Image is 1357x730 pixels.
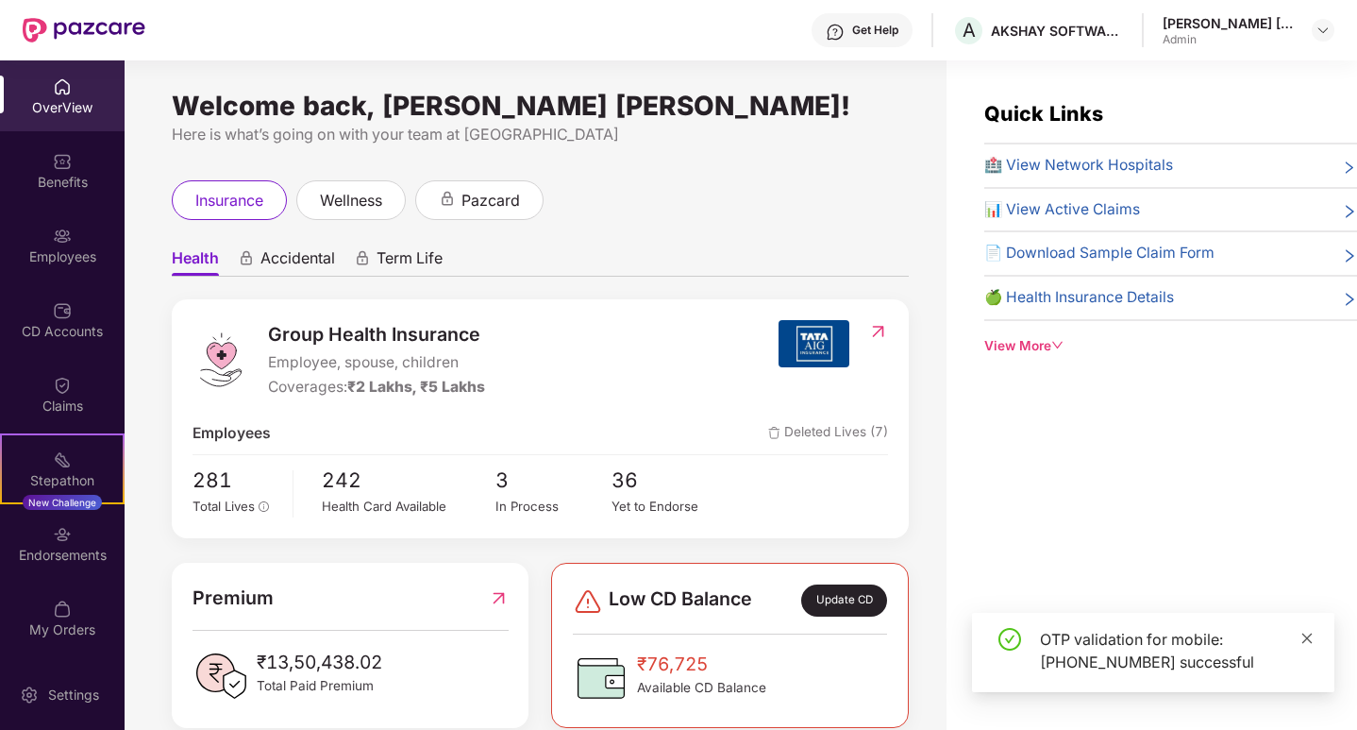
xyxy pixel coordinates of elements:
span: Group Health Insurance [268,320,485,349]
span: info-circle [259,501,270,513]
div: New Challenge [23,495,102,510]
span: 242 [322,465,495,496]
span: check-circle [998,628,1021,651]
img: svg+xml;base64,PHN2ZyBpZD0iSG9tZSIgeG1sbnM9Imh0dHA6Ly93d3cudzMub3JnLzIwMDAvc3ZnIiB3aWR0aD0iMjAiIG... [53,77,72,96]
span: insurance [195,189,263,212]
span: Employee, spouse, children [268,351,485,375]
span: ₹2 Lakhs, ₹5 Lakhs [347,378,485,396]
div: animation [354,250,371,267]
img: svg+xml;base64,PHN2ZyBpZD0iRGFuZ2VyLTMyeDMyIiB4bWxucz0iaHR0cDovL3d3dy53My5vcmcvMjAwMC9zdmciIHdpZH... [573,586,603,617]
span: ₹13,50,438.02 [257,648,382,676]
span: down [1051,339,1064,352]
img: svg+xml;base64,PHN2ZyBpZD0iRW5kb3JzZW1lbnRzIiB4bWxucz0iaHR0cDovL3d3dy53My5vcmcvMjAwMC9zdmciIHdpZH... [53,525,72,544]
div: Settings [42,686,105,705]
span: 3 [495,465,611,496]
span: 36 [611,465,728,496]
div: Coverages: [268,376,485,399]
img: svg+xml;base64,PHN2ZyBpZD0iQmVuZWZpdHMiIHhtbG5zPSJodHRwOi8vd3d3LnczLm9yZy8yMDAwL3N2ZyIgd2lkdGg9Ij... [53,152,72,171]
img: New Pazcare Logo [23,18,145,42]
div: Update CD [801,585,887,617]
span: ₹76,725 [637,650,766,678]
div: View More [984,336,1357,356]
img: RedirectIcon [489,584,509,613]
span: right [1342,290,1357,310]
img: CDBalanceIcon [573,650,629,706]
div: Get Help [852,23,898,38]
img: svg+xml;base64,PHN2ZyBpZD0iTXlfT3JkZXJzIiBkYXRhLW5hbWU9Ik15IE9yZGVycyIgeG1sbnM9Imh0dHA6Ly93d3cudz... [53,600,72,619]
span: Available CD Balance [637,678,766,698]
span: Quick Links [984,101,1103,126]
span: right [1342,246,1357,265]
img: PaidPremiumIcon [193,648,249,705]
span: right [1342,158,1357,178]
img: deleteIcon [768,427,780,439]
img: logo [193,331,249,388]
div: animation [238,250,255,267]
span: Health [172,248,219,276]
div: Yet to Endorse [611,497,728,517]
span: Accidental [260,248,335,276]
span: right [1342,202,1357,222]
div: animation [439,191,456,208]
span: Deleted Lives (7) [768,422,888,446]
div: AKSHAY SOFTWARE TECHNOLOGIES PRIVATE LIMITED [991,22,1123,40]
span: Low CD Balance [609,585,752,617]
img: svg+xml;base64,PHN2ZyB4bWxucz0iaHR0cDovL3d3dy53My5vcmcvMjAwMC9zdmciIHdpZHRoPSIyMSIgaGVpZ2h0PSIyMC... [53,450,72,469]
img: svg+xml;base64,PHN2ZyBpZD0iRW1wbG95ZWVzIiB4bWxucz0iaHR0cDovL3d3dy53My5vcmcvMjAwMC9zdmciIHdpZHRoPS... [53,227,72,246]
span: wellness [320,189,382,212]
img: svg+xml;base64,PHN2ZyBpZD0iQ0RfQWNjb3VudHMiIGRhdGEtbmFtZT0iQ0QgQWNjb3VudHMiIHhtbG5zPSJodHRwOi8vd3... [53,301,72,320]
img: svg+xml;base64,PHN2ZyBpZD0iRHJvcGRvd24tMzJ4MzIiIHhtbG5zPSJodHRwOi8vd3d3LnczLm9yZy8yMDAwL3N2ZyIgd2... [1315,23,1331,38]
div: Admin [1163,32,1295,47]
img: svg+xml;base64,PHN2ZyBpZD0iSGVscC0zMngzMiIgeG1sbnM9Imh0dHA6Ly93d3cudzMub3JnLzIwMDAvc3ZnIiB3aWR0aD... [826,23,845,42]
div: OTP validation for mobile: [PHONE_NUMBER] successful [1040,628,1312,673]
span: 🏥 View Network Hospitals [984,154,1173,178]
span: Premium [193,584,274,613]
span: 📄 Download Sample Claim Form [984,242,1215,265]
span: Total Lives [193,499,255,514]
img: insurerIcon [779,320,849,367]
span: Total Paid Premium [257,676,382,696]
img: RedirectIcon [868,322,888,341]
span: 📊 View Active Claims [984,198,1140,222]
div: [PERSON_NAME] [PERSON_NAME] [1163,14,1295,32]
div: Health Card Available [322,497,495,517]
img: svg+xml;base64,PHN2ZyBpZD0iU2V0dGluZy0yMHgyMCIgeG1sbnM9Imh0dHA6Ly93d3cudzMub3JnLzIwMDAvc3ZnIiB3aW... [20,686,39,705]
div: Here is what’s going on with your team at [GEOGRAPHIC_DATA] [172,123,909,146]
span: 🍏 Health Insurance Details [984,286,1174,310]
img: svg+xml;base64,PHN2ZyBpZD0iQ2xhaW0iIHhtbG5zPSJodHRwOi8vd3d3LnczLm9yZy8yMDAwL3N2ZyIgd2lkdGg9IjIwIi... [53,376,72,395]
span: close [1300,632,1314,645]
span: A [963,19,976,42]
span: Term Life [377,248,443,276]
span: 281 [193,465,279,496]
span: pazcard [461,189,520,212]
div: Welcome back, [PERSON_NAME] [PERSON_NAME]! [172,98,909,113]
div: In Process [495,497,611,517]
div: Stepathon [2,471,123,490]
span: Employees [193,422,271,446]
